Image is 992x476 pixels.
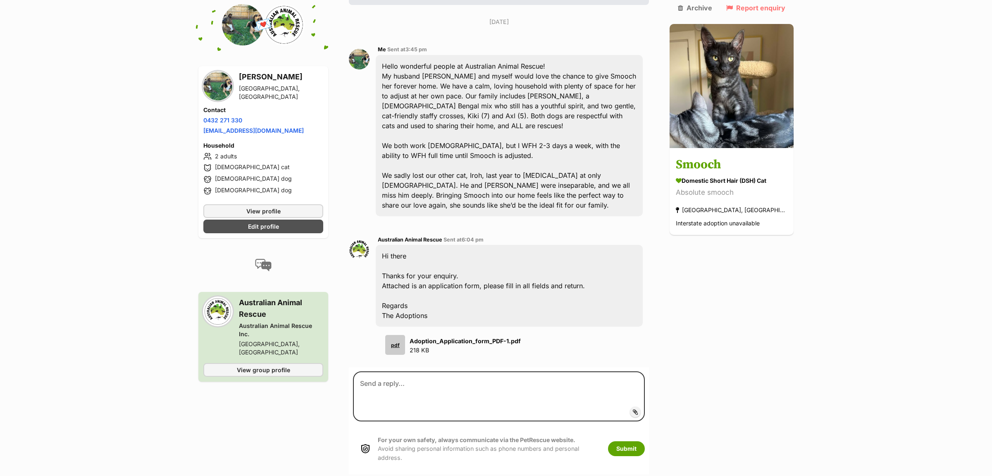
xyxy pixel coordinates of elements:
span: Edit profile [248,222,279,231]
span: View group profile [237,366,290,374]
a: Edit profile [203,220,323,233]
a: Smooch Domestic Short Hair (DSH) Cat Absolute smooch [GEOGRAPHIC_DATA], [GEOGRAPHIC_DATA] Interst... [670,150,794,235]
span: Sent at [387,46,427,53]
li: [DEMOGRAPHIC_DATA] dog [203,186,323,196]
img: Australian Animal Rescue profile pic [349,239,370,260]
img: Australian Animal Rescue Inc. profile pic [263,4,305,45]
div: Absolute smooch [676,187,787,199]
span: 💌 [254,16,273,34]
img: Lauren Bordonaro profile pic [203,72,232,100]
li: 2 adults [203,151,323,161]
p: Avoid sharing personal information such as phone numbers and personal address. [378,435,600,462]
a: pdf [382,335,405,355]
span: 6:04 pm [462,237,484,243]
div: [GEOGRAPHIC_DATA], [GEOGRAPHIC_DATA] [239,84,323,101]
li: [DEMOGRAPHIC_DATA] cat [203,163,323,173]
div: Australian Animal Rescue Inc. [239,322,323,338]
div: pdf [385,335,405,355]
li: [DEMOGRAPHIC_DATA] dog [203,175,323,184]
strong: Adoption_Application_form_PDF-1.pdf [410,337,521,344]
button: Submit [608,441,645,456]
span: Australian Animal Rescue [378,237,442,243]
p: [DATE] [349,17,649,26]
a: View profile [203,204,323,218]
a: View group profile [203,363,323,377]
img: Lauren Bordonaro profile pic [222,4,263,45]
h3: [PERSON_NAME] [239,71,323,83]
span: View profile [246,207,281,215]
div: [GEOGRAPHIC_DATA], [GEOGRAPHIC_DATA] [676,205,787,216]
div: Hello wonderful people at Australian Animal Rescue! My husband [PERSON_NAME] and myself would lov... [376,55,643,216]
strong: For your own safety, always communicate via the PetRescue website. [378,436,575,443]
a: 0432 271 330 [203,117,242,124]
img: conversation-icon-4a6f8262b818ee0b60e3300018af0b2d0b884aa5de6e9bcb8d3d4eeb1a70a7c4.svg [255,259,272,271]
span: Me [378,46,386,53]
div: Hi there Thanks for your enquiry. Attached is an application form, please fill in all fields and ... [376,245,643,327]
span: 3:45 pm [405,46,427,53]
span: 218 KB [410,347,429,354]
a: [EMAIL_ADDRESS][DOMAIN_NAME] [203,127,304,134]
img: Australian Animal Rescue Inc. profile pic [203,297,232,326]
h3: Smooch [676,156,787,175]
a: Report enquiry [726,4,785,12]
h4: Contact [203,106,323,114]
h3: Australian Animal Rescue [239,297,323,320]
div: Domestic Short Hair (DSH) Cat [676,177,787,185]
img: Smooch [670,24,794,148]
span: Sent at [444,237,484,243]
span: Interstate adoption unavailable [676,220,760,227]
h4: Household [203,141,323,150]
a: Archive [678,4,712,12]
div: [GEOGRAPHIC_DATA], [GEOGRAPHIC_DATA] [239,340,323,356]
img: Lauren Bordonaro profile pic [349,49,370,69]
